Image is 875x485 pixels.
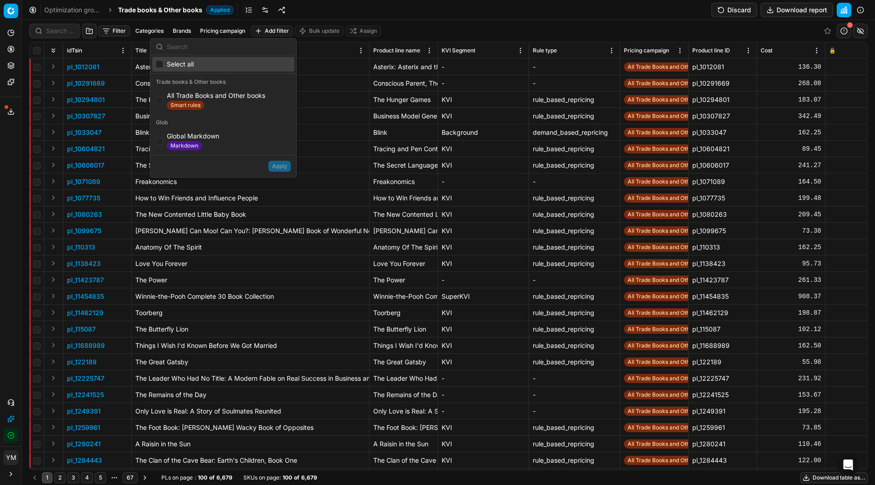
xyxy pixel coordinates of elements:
div: 261.33 [761,276,821,285]
p: The team can also help [44,11,113,20]
span: All Trade Books and Other books [624,308,715,317]
div: KVI [442,194,525,203]
button: Brands [169,26,195,36]
input: Search by SKU or title [46,26,74,36]
button: Pricing campaign [196,26,249,36]
button: Bulk update [295,26,344,36]
p: pl_1012081 [67,62,99,71]
button: Expand [48,291,59,301]
p: Asterix: Asterix and the Roman Agent [135,62,365,71]
div: KVI [442,226,525,235]
p: pl_1080263 [67,210,102,219]
img: Profile image for Operator [26,5,41,20]
span: Trade books & Other booksApplied [118,5,234,15]
div: rule_based_repricing [533,341,616,350]
div: rule_based_repricing [533,243,616,252]
p: Things I Wish I'd Known Before We Got Married [135,341,365,350]
button: Expand [48,422,59,433]
div: 136.30 [761,62,821,71]
button: Expand [48,192,59,203]
button: pl_1099675 [67,226,101,235]
div: - [533,374,616,383]
button: pl_115087 [67,325,96,334]
div: Suggestions [150,55,296,155]
span: Markdown [167,141,202,150]
div: - [533,177,616,186]
button: pl_10294801 [67,95,105,104]
button: pl_10307827 [67,112,105,121]
button: Home [143,4,160,21]
strong: 6,679 [301,474,317,481]
div: pl_12225747 [692,374,753,383]
p: The Power [135,276,365,285]
div: pl_1080263 [692,210,753,219]
p: Blink [135,128,365,137]
div: rule_based_repricing [533,308,616,317]
button: Expand [48,274,59,285]
div: Freakonomics [373,177,434,186]
div: All Trade Books and Other books [167,91,265,100]
button: Download table as... [800,472,868,483]
iframe: Intercom live chat [837,454,859,476]
span: All Trade Books and Other books [624,128,715,137]
div: Operator says… [7,234,175,323]
div: pl_1099675 [692,226,753,235]
div: Trade books & Other books [152,76,294,88]
div: The Hunger Games [373,95,434,104]
button: Expand [48,77,59,88]
button: Add filter [251,26,293,36]
div: pl_10307827 [692,112,753,121]
button: pl_1259961 [67,423,100,432]
button: pl_12225747 [67,374,104,383]
div: KVI [442,259,525,268]
p: pl_11454835 [67,292,104,301]
div: This was fixed, Optimization Group Baby is now in Finished state. Please, note that there are cur... [7,90,149,155]
div: - [442,177,525,186]
button: pl_10604821 [67,144,105,153]
div: pl_1033047 [692,128,753,137]
button: pl_110313 [67,243,95,252]
div: rule_based_repricing [533,194,616,203]
button: 4 [81,472,93,483]
div: 162.25 [761,128,821,137]
div: 95.73 [761,259,821,268]
p: pl_10606017 [67,161,104,170]
span: idTsin [67,47,82,54]
p: How to Win Friends and Influence People [135,194,365,203]
button: Expand [48,110,59,121]
p: The Secret Language of Your Body [135,161,365,170]
p: The Leader Who Had No Title: A Modern Fable on Real Success in Business and in Life [135,374,365,383]
div: Kateryna says… [7,31,175,52]
div: The Great Gatsby [373,357,434,367]
div: rule_based_repricing [533,259,616,268]
div: rule_based_repricing [533,210,616,219]
span: Product line ID [692,47,730,54]
div: 268.08 [761,79,821,88]
span: Rule type [533,47,557,54]
span: Title [135,47,147,54]
button: pl_1138423 [67,259,101,268]
button: Expand [48,323,59,334]
button: 1 [42,472,52,483]
span: All Trade Books and Other books [624,194,715,203]
button: Expand [48,94,59,105]
span: Product line name [373,47,420,54]
div: 241.27 [761,161,821,170]
strong: 100 [198,474,207,481]
span: All Trade Books and Other books [624,243,715,252]
div: KVI [442,308,525,317]
div: The Butterfly Lion [373,325,434,334]
button: Categories [132,26,167,36]
button: Expand [48,159,59,170]
div: 89.45 [761,144,821,153]
div: Noted. Thank you [111,168,168,177]
div: KVI [442,325,525,334]
button: pl_11423787 [67,276,104,285]
div: pl_1077735 [692,194,753,203]
div: - [533,62,616,71]
div: 231.92 [761,374,821,383]
div: KVI [442,243,525,252]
